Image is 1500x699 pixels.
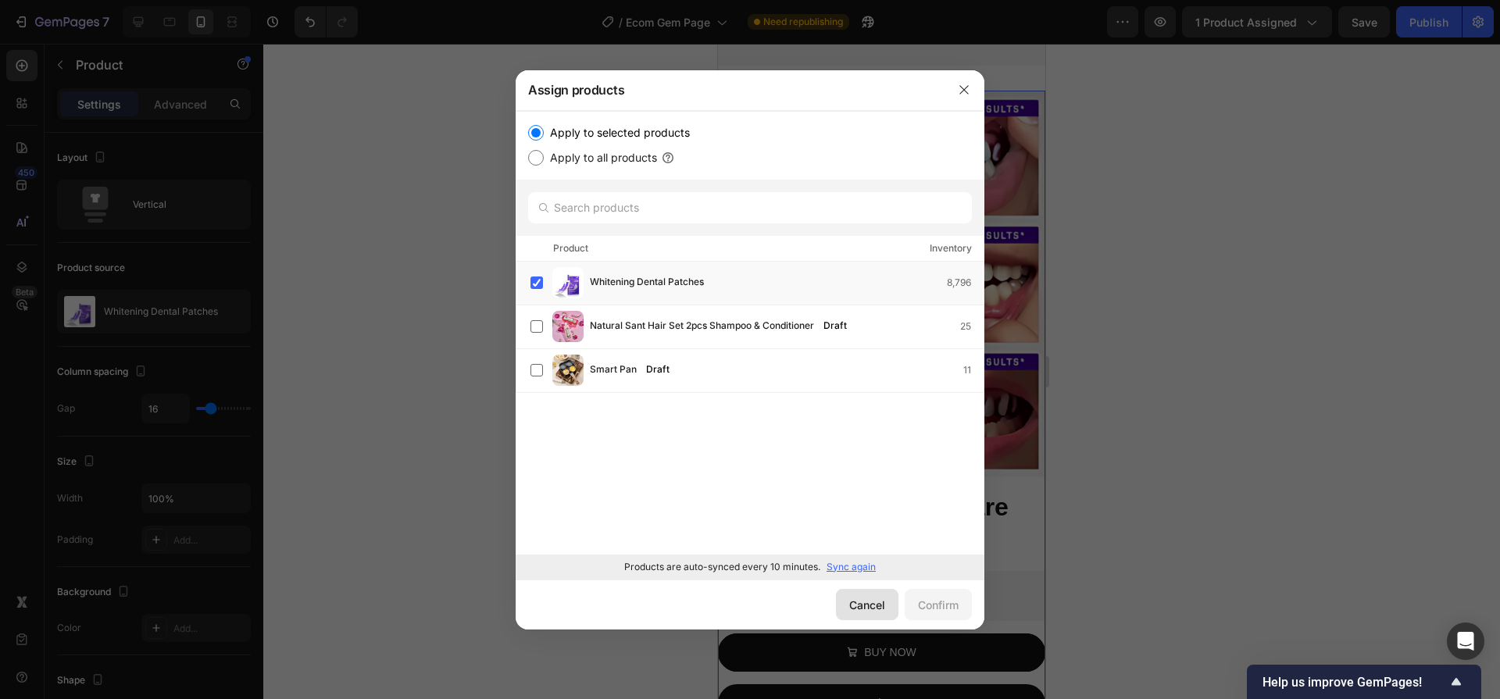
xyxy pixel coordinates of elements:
[960,319,984,334] div: 25
[817,318,853,333] div: Draft
[590,362,637,379] span: Smart Pan
[20,55,61,70] div: Product
[827,560,876,574] p: Sync again
[552,355,584,386] img: product-img
[516,70,944,110] div: Assign products
[849,597,885,613] div: Cancel
[947,275,984,291] div: 8,796
[553,241,588,256] div: Product
[50,543,132,559] div: Kaching Bundles
[19,543,37,562] img: KachingBundles.png
[552,267,584,298] img: product-img
[624,560,820,574] p: Products are auto-synced every 10 minutes.
[640,362,676,377] div: Draft
[528,192,972,223] input: Search products
[905,589,972,620] button: Confirm
[590,274,704,291] span: Whitening Dental Patches
[516,111,984,580] div: />
[2,448,326,512] p: Care for your teeth, care for your health!
[1262,672,1466,691] button: Show survey - Help us improve GemPages!
[146,599,198,619] div: BUY NOW
[544,148,657,167] label: Apply to all products
[544,123,690,142] label: Apply to selected products
[963,362,984,378] div: 11
[6,533,145,571] button: Kaching Bundles
[552,311,584,342] img: product-img
[1262,675,1447,690] span: Help us improve GemPages!
[1447,622,1484,660] div: Open Intercom Messenger
[138,650,189,669] div: Buy it now
[930,241,972,256] div: Inventory
[590,318,814,335] span: Natural Sant Hair Set 2pcs Shampoo & Conditioner
[918,597,959,613] div: Confirm
[836,589,898,620] button: Cancel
